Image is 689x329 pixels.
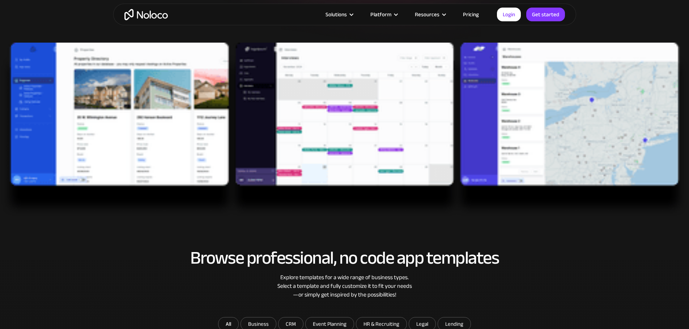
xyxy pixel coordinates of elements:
div: Solutions [316,10,361,19]
a: Get started [526,8,565,21]
div: Platform [370,10,391,19]
div: Solutions [326,10,347,19]
div: Explore templates for a wide range of business types. Select a template and fully customize it to... [120,273,569,299]
a: home [124,9,168,20]
div: Resources [415,10,439,19]
a: Pricing [454,10,488,19]
div: Platform [361,10,406,19]
a: Login [497,8,521,21]
div: Resources [406,10,454,19]
h2: Browse professional, no code app templates [120,248,569,268]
